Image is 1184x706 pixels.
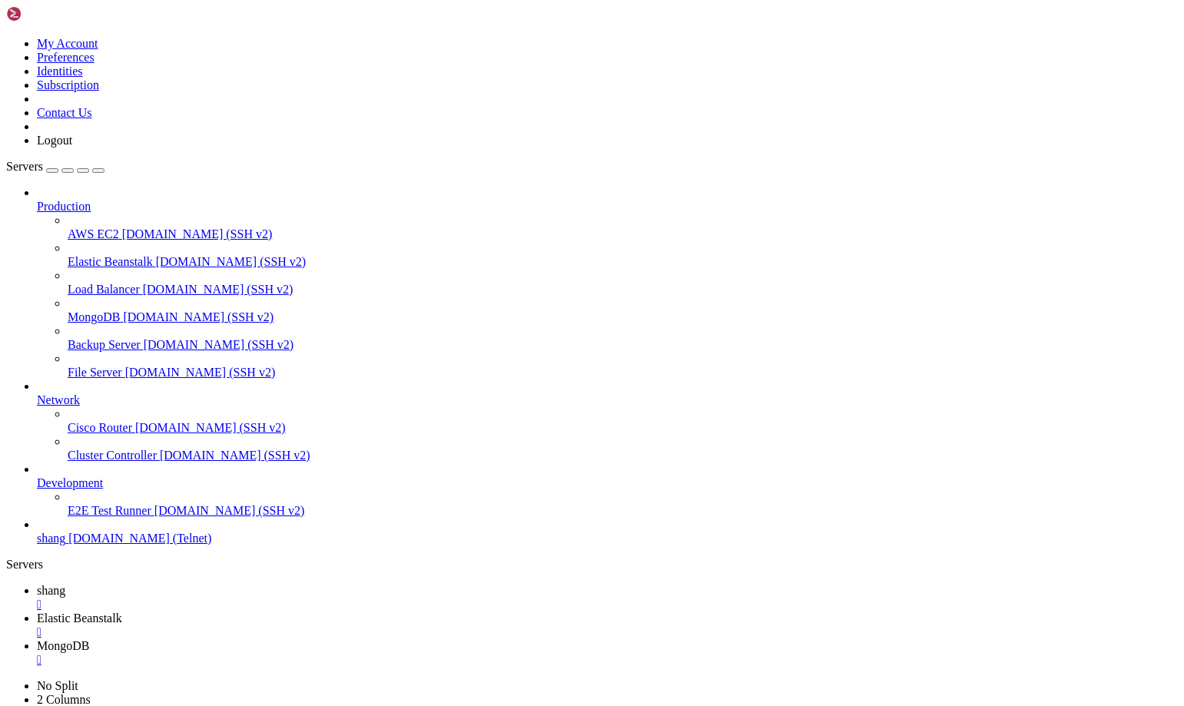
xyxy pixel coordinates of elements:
[160,449,310,462] span: [DOMAIN_NAME] (SSH v2)
[68,241,1178,269] li: Elastic Beanstalk [DOMAIN_NAME] (SSH v2)
[37,584,65,597] span: shang
[37,639,89,652] span: MongoDB
[37,584,1178,612] a: shang
[37,393,80,406] span: Network
[37,612,122,625] span: Elastic Beanstalk
[68,255,153,268] span: Elastic Beanstalk
[37,78,99,91] a: Subscription
[37,380,1178,462] li: Network
[68,504,151,517] span: E2E Test Runner
[37,186,1178,380] li: Production
[6,6,95,22] img: Shellngn
[6,160,104,173] a: Servers
[68,490,1178,518] li: E2E Test Runner [DOMAIN_NAME] (SSH v2)
[68,366,122,379] span: File Server
[68,269,1178,297] li: Load Balancer [DOMAIN_NAME] (SSH v2)
[68,421,1178,435] a: Cisco Router [DOMAIN_NAME] (SSH v2)
[37,625,1178,639] a: 
[37,106,92,119] a: Contact Us
[68,310,1178,324] a: MongoDB [DOMAIN_NAME] (SSH v2)
[37,653,1178,667] a: 
[68,449,157,462] span: Cluster Controller
[37,679,78,692] a: No Split
[37,532,65,545] span: shang
[37,476,1178,490] a: Development
[68,214,1178,241] li: AWS EC2 [DOMAIN_NAME] (SSH v2)
[144,338,294,351] span: [DOMAIN_NAME] (SSH v2)
[68,324,1178,352] li: Backup Server [DOMAIN_NAME] (SSH v2)
[68,338,1178,352] a: Backup Server [DOMAIN_NAME] (SSH v2)
[68,352,1178,380] li: File Server [DOMAIN_NAME] (SSH v2)
[68,435,1178,462] li: Cluster Controller [DOMAIN_NAME] (SSH v2)
[68,338,141,351] span: Backup Server
[37,598,1178,612] a: 
[6,160,43,173] span: Servers
[37,532,1178,545] a: shang [DOMAIN_NAME] (Telnet)
[37,200,91,213] span: Production
[68,421,132,434] span: Cisco Router
[68,283,140,296] span: Load Balancer
[68,504,1178,518] a: E2E Test Runner [DOMAIN_NAME] (SSH v2)
[68,407,1178,435] li: Cisco Router [DOMAIN_NAME] (SSH v2)
[135,421,286,434] span: [DOMAIN_NAME] (SSH v2)
[37,37,98,50] a: My Account
[6,558,1178,572] div: Servers
[156,255,307,268] span: [DOMAIN_NAME] (SSH v2)
[154,504,305,517] span: [DOMAIN_NAME] (SSH v2)
[37,639,1178,667] a: MongoDB
[68,532,211,545] span: [DOMAIN_NAME] (Telnet)
[68,255,1178,269] a: Elastic Beanstalk [DOMAIN_NAME] (SSH v2)
[68,227,119,240] span: AWS EC2
[37,134,72,147] a: Logout
[37,612,1178,639] a: Elastic Beanstalk
[37,65,83,78] a: Identities
[37,393,1178,407] a: Network
[125,366,276,379] span: [DOMAIN_NAME] (SSH v2)
[37,518,1178,545] li: shang [DOMAIN_NAME] (Telnet)
[37,51,95,64] a: Preferences
[37,476,103,489] span: Development
[123,310,274,323] span: [DOMAIN_NAME] (SSH v2)
[37,693,91,706] a: 2 Columns
[68,449,1178,462] a: Cluster Controller [DOMAIN_NAME] (SSH v2)
[143,283,294,296] span: [DOMAIN_NAME] (SSH v2)
[68,283,1178,297] a: Load Balancer [DOMAIN_NAME] (SSH v2)
[37,200,1178,214] a: Production
[68,297,1178,324] li: MongoDB [DOMAIN_NAME] (SSH v2)
[122,227,273,240] span: [DOMAIN_NAME] (SSH v2)
[37,462,1178,518] li: Development
[68,310,120,323] span: MongoDB
[68,227,1178,241] a: AWS EC2 [DOMAIN_NAME] (SSH v2)
[68,366,1178,380] a: File Server [DOMAIN_NAME] (SSH v2)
